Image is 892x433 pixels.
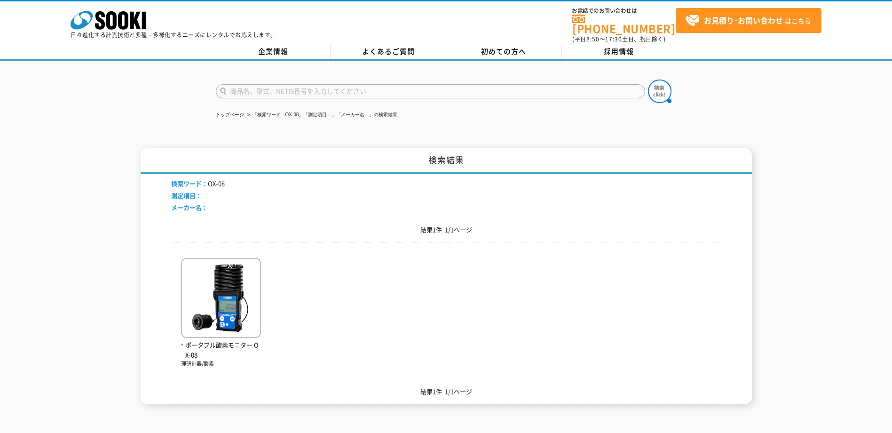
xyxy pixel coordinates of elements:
[181,258,261,340] img: OX-08
[171,387,721,397] p: 結果1件 1/1ページ
[216,45,331,59] a: 企業情報
[71,32,276,38] p: 日々進化する計測技術と多種・多様化するニーズにレンタルでお応えします。
[586,35,600,43] span: 8:50
[181,330,261,360] a: ポータブル酸素モニター OX-08
[141,148,752,174] h1: 検索結果
[685,14,811,28] span: はこちら
[676,8,821,33] a: お見積り･お問い合わせはこちら
[171,179,208,188] span: 検索ワード：
[648,80,671,103] img: btn_search.png
[561,45,677,59] a: 採用情報
[331,45,446,59] a: よくあるご質問
[481,46,526,56] span: 初めての方へ
[446,45,561,59] a: 初めての方へ
[245,110,398,120] li: 「検索ワード：OX-08」「測定項目：」「メーカー名：」の検索結果
[181,340,261,360] span: ポータブル酸素モニター OX-08
[171,191,202,200] span: 測定項目：
[704,15,783,26] strong: お見積り･お問い合わせ
[181,360,261,368] p: 理研計器/酸素
[216,112,244,117] a: トップページ
[171,179,225,189] li: OX-08
[572,15,676,34] a: [PHONE_NUMBER]
[572,8,676,14] span: お電話でのお問い合わせは
[605,35,622,43] span: 17:30
[572,35,665,43] span: (平日 ～ 土日、祝日除く)
[171,225,721,235] p: 結果1件 1/1ページ
[171,203,208,212] span: メーカー名：
[216,84,645,98] input: 商品名、型式、NETIS番号を入力してください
